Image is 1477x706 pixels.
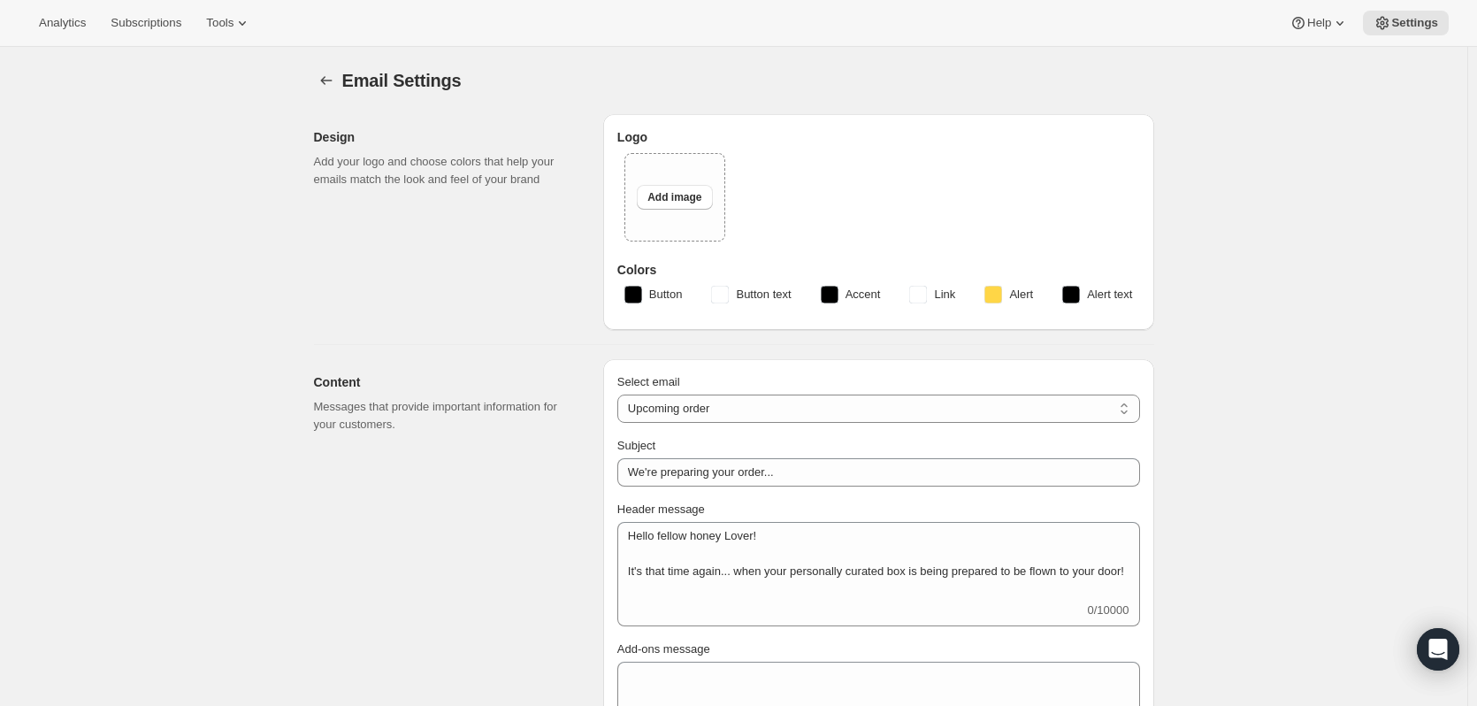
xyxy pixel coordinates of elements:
[1279,11,1359,35] button: Help
[899,280,966,309] button: Link
[1052,280,1143,309] button: Alert text
[617,503,705,516] span: Header message
[617,128,1140,146] h3: Logo
[810,280,892,309] button: Accent
[617,439,655,452] span: Subject
[974,280,1044,309] button: Alert
[614,280,693,309] button: Button
[314,373,575,391] h2: Content
[342,71,462,90] span: Email Settings
[1363,11,1449,35] button: Settings
[39,16,86,30] span: Analytics
[934,286,955,303] span: Link
[1087,286,1132,303] span: Alert text
[736,286,791,303] span: Button text
[1009,286,1033,303] span: Alert
[206,16,233,30] span: Tools
[617,642,710,656] span: Add-ons message
[314,128,575,146] h2: Design
[647,190,701,204] span: Add image
[100,11,192,35] button: Subscriptions
[111,16,181,30] span: Subscriptions
[649,286,683,303] span: Button
[700,280,801,309] button: Button text
[314,153,575,188] p: Add your logo and choose colors that help your emails match the look and feel of your brand
[1307,16,1331,30] span: Help
[314,68,339,93] button: Settings
[617,261,1140,279] h3: Colors
[28,11,96,35] button: Analytics
[314,398,575,434] p: Messages that provide important information for your customers.
[637,185,712,210] button: Add image
[617,375,680,388] span: Select email
[195,11,262,35] button: Tools
[1417,628,1459,671] div: Open Intercom Messenger
[1391,16,1438,30] span: Settings
[846,286,881,303] span: Accent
